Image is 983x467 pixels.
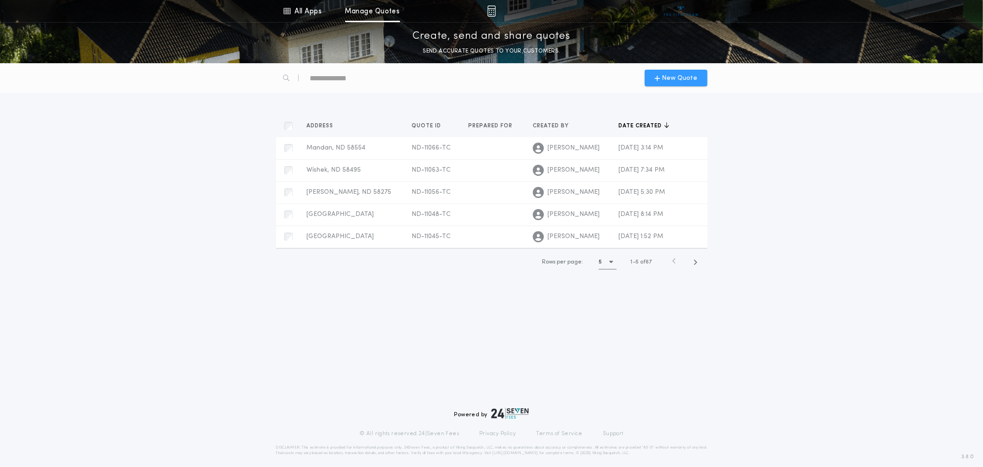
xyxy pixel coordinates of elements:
p: Create, send and share quotes [412,29,571,44]
button: 5 [599,255,617,269]
span: [DATE] 1:52 PM [619,233,664,240]
span: [DATE] 5:30 PM [619,189,665,196]
span: ND-11048-TC [412,211,451,218]
a: [URL][DOMAIN_NAME] [492,451,538,455]
button: Date created [619,121,669,131]
button: New Quote [645,70,707,86]
p: DISCLAIMER: This estimate is provided for informational purposes only. 24|Seven Fees, a product o... [276,445,707,456]
button: Address [306,121,340,131]
button: Quote ID [412,121,448,131]
img: logo [491,408,529,419]
span: [PERSON_NAME] [547,144,600,153]
span: Created by [533,122,571,130]
p: SEND ACCURATE QUOTES TO YOUR CUSTOMERS. [423,47,560,56]
span: ND-11066-TC [412,144,451,151]
div: Powered by [454,408,529,419]
span: [PERSON_NAME], ND 58275 [306,189,391,196]
span: Rows per page: [542,259,583,265]
img: img [487,6,496,17]
a: Privacy Policy [479,430,516,437]
span: ND-11045-TC [412,233,451,240]
span: [DATE] 8:14 PM [619,211,664,218]
span: [DATE] 7:34 PM [619,167,665,174]
button: Created by [533,121,576,131]
span: Wishek, ND 58495 [306,167,361,174]
span: 5 [636,259,639,265]
img: vs-icon [664,6,698,16]
a: Support [603,430,624,437]
p: © All rights reserved. 24|Seven Fees [359,430,459,437]
span: [PERSON_NAME] [547,210,600,219]
a: Terms of Service [536,430,583,437]
span: New Quote [662,73,697,83]
span: Address [306,122,335,130]
span: 1 [631,259,633,265]
span: Date created [619,122,664,130]
span: Mandan, ND 58554 [306,144,365,151]
span: [PERSON_NAME] [547,232,600,241]
span: [GEOGRAPHIC_DATA] [306,233,374,240]
span: [PERSON_NAME] [547,166,600,175]
span: ND-11056-TC [412,189,451,196]
span: [DATE] 3:14 PM [619,144,664,151]
span: [PERSON_NAME] [547,188,600,197]
span: of 67 [641,258,652,266]
span: 3.8.0 [961,453,974,461]
h1: 5 [599,257,602,267]
span: Quote ID [412,122,443,130]
span: Prepared for [469,122,515,130]
span: [GEOGRAPHIC_DATA] [306,211,374,218]
span: ND-11063-TC [412,167,451,174]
